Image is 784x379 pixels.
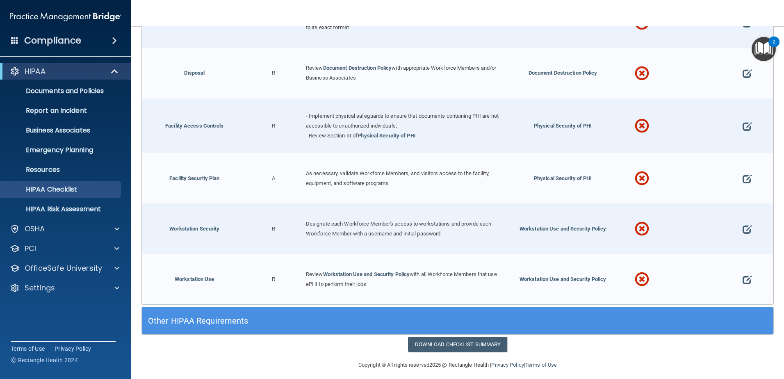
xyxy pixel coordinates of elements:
a: Disposal [184,70,205,76]
span: Designate each Workforce Member's access to workstations and provide each Workforce Member with a... [306,221,491,237]
span: Review [306,271,323,277]
a: Facility Security Plan [169,175,219,181]
div: R [247,254,300,304]
span: - Review Section III of [306,132,358,139]
span: Workstation Use and Security Policy [520,276,606,282]
p: HIPAA Checklist [5,185,117,194]
span: Ⓒ Rectangle Health 2024 [11,356,78,364]
a: Workstation Use and Security Policy [323,271,410,277]
a: Workstation Security [169,226,219,232]
p: OSHA [25,224,45,234]
p: Documents and Policies [5,87,117,95]
a: Facility Access Controls [165,123,223,129]
p: Settings [25,283,55,293]
p: Emergency Planning [5,146,117,154]
span: - Implement physical safeguards to ensure that documents containing PHI are not accessible to una... [306,113,499,129]
a: OSHA [10,224,119,234]
a: Document Destruction Policy [323,65,392,71]
h4: Compliance [24,35,81,46]
a: PCI [10,244,119,253]
a: Privacy Policy [55,345,91,353]
div: A [247,153,300,203]
span: Physical Security of PHI [534,175,592,181]
button: Open Resource Center, 2 new notifications [752,37,776,61]
p: HIPAA [25,66,46,76]
p: PCI [25,244,36,253]
a: Settings [10,283,119,293]
p: OfficeSafe University [25,263,102,273]
span: with appropriate Workforce Members and/or Business Associates [306,65,496,81]
a: Workstation Use [175,276,214,282]
a: OfficeSafe University [10,263,119,273]
a: HIPAA [10,66,119,76]
div: R [247,203,300,254]
p: HIPAA Risk Assessment [5,205,117,213]
span: with all Workforce Members that use ePHI to perform their jobs [306,271,497,287]
span: Workstation Use and Security Policy [520,226,606,232]
span: Review [306,65,323,71]
span: Physical Security of PHI [534,123,592,129]
a: Terms of Use [11,345,45,353]
a: Physical Security of PHI [358,132,415,139]
a: Terms of Use [525,362,557,368]
img: PMB logo [10,9,121,25]
a: Download Checklist Summary [408,337,508,352]
div: Copyright © All rights reserved 2025 @ Rectangle Health | | [308,352,607,378]
a: Privacy Policy [491,362,524,368]
p: Resources [5,166,117,174]
span: As necessary, validate Workforce Members, and visitors access to the facility, equipment, and sof... [306,170,490,186]
p: Report an Incident [5,107,117,115]
div: R [247,48,300,98]
p: Business Associates [5,126,117,135]
h5: Other HIPAA Requirements [148,316,609,325]
div: 2 [773,42,775,53]
div: R [247,98,300,153]
span: Document Destruction Policy [529,70,597,76]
